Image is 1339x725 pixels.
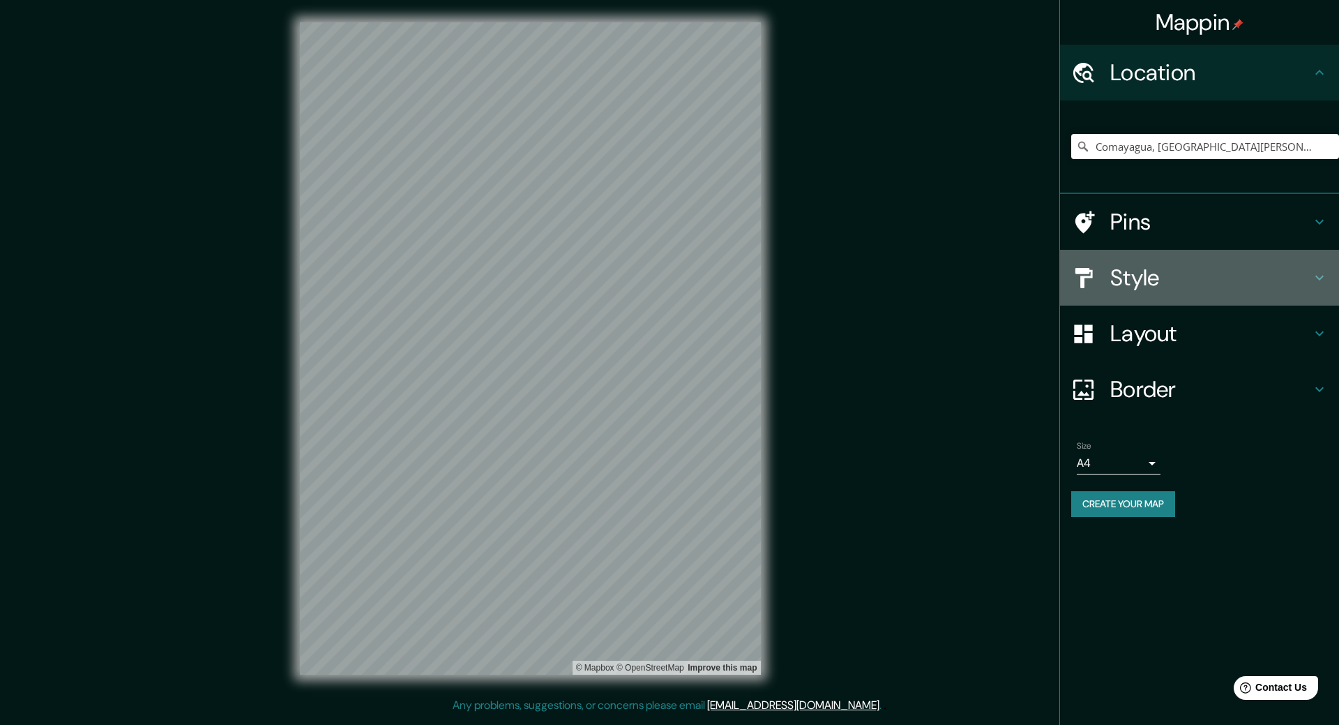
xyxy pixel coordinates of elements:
[1060,361,1339,417] div: Border
[1071,491,1175,517] button: Create your map
[1110,264,1311,292] h4: Style
[1060,306,1339,361] div: Layout
[1232,19,1243,30] img: pin-icon.png
[453,697,882,714] p: Any problems, suggestions, or concerns please email .
[576,663,614,673] a: Mapbox
[1110,59,1311,87] h4: Location
[1071,134,1339,159] input: Pick your city or area
[1060,250,1339,306] div: Style
[1077,452,1160,474] div: A4
[1077,440,1091,452] label: Size
[1215,671,1324,710] iframe: Help widget launcher
[300,22,761,675] canvas: Map
[688,663,757,673] a: Map feedback
[1156,8,1244,36] h4: Mappin
[1060,194,1339,250] div: Pins
[1110,208,1311,236] h4: Pins
[882,697,884,714] div: .
[1110,375,1311,403] h4: Border
[884,697,886,714] div: .
[707,698,879,712] a: [EMAIL_ADDRESS][DOMAIN_NAME]
[616,663,684,673] a: OpenStreetMap
[1060,45,1339,100] div: Location
[1110,320,1311,347] h4: Layout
